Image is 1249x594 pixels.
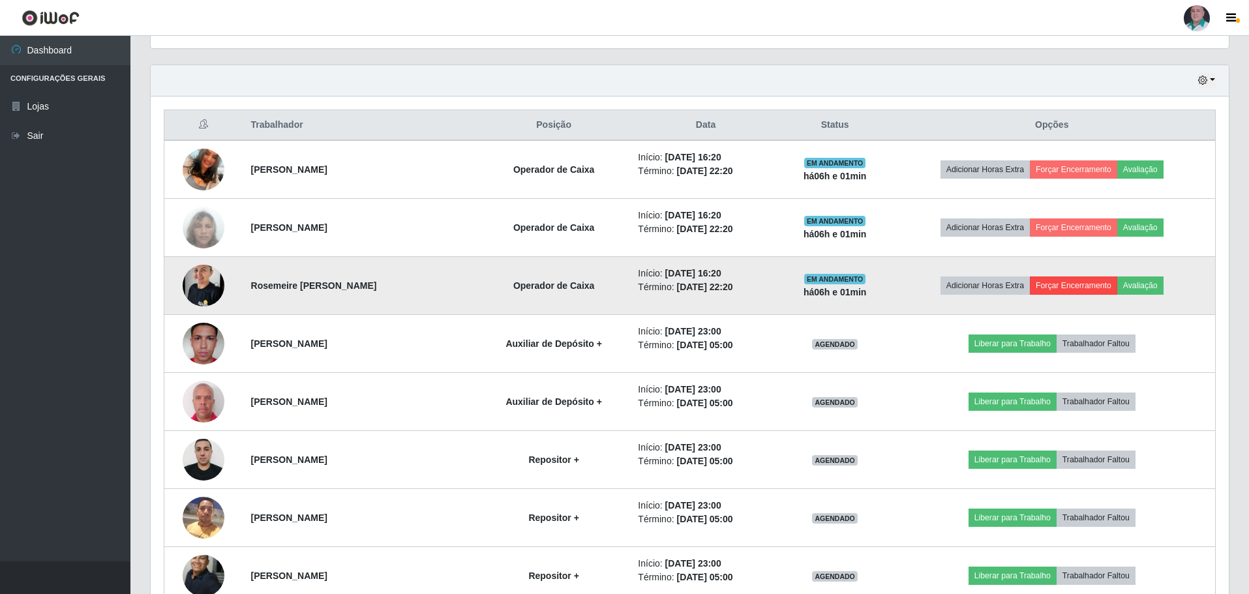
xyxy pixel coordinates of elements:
span: AGENDADO [812,571,858,582]
img: 1650489508767.jpeg [183,190,224,265]
img: CoreUI Logo [22,10,80,26]
li: Início: [638,151,773,164]
img: 1730211202642.jpeg [183,432,224,487]
img: 1738750603268.jpeg [183,490,224,545]
time: [DATE] 23:00 [665,442,721,453]
button: Avaliação [1117,160,1164,179]
button: Avaliação [1117,218,1164,237]
th: Trabalhador [243,110,477,141]
time: [DATE] 05:00 [676,398,732,408]
li: Início: [638,441,773,454]
span: EM ANDAMENTO [804,216,866,226]
time: [DATE] 22:20 [676,166,732,176]
span: AGENDADO [812,455,858,466]
time: [DATE] 23:00 [665,326,721,336]
time: [DATE] 16:20 [665,210,721,220]
button: Adicionar Horas Extra [941,160,1030,179]
span: AGENDADO [812,339,858,349]
strong: há 06 h e 01 min [804,287,867,297]
strong: Rosemeire [PERSON_NAME] [251,280,377,291]
time: [DATE] 05:00 [676,456,732,466]
strong: [PERSON_NAME] [251,164,327,175]
button: Trabalhador Faltou [1057,567,1136,585]
time: [DATE] 16:20 [665,268,721,278]
th: Data [630,110,781,141]
li: Início: [638,209,773,222]
li: Término: [638,164,773,178]
strong: [PERSON_NAME] [251,512,327,523]
strong: [PERSON_NAME] [251,338,327,349]
time: [DATE] 16:20 [665,152,721,162]
li: Início: [638,383,773,396]
strong: Repositor + [528,571,579,581]
time: [DATE] 23:00 [665,500,721,511]
li: Término: [638,222,773,236]
time: [DATE] 22:20 [676,282,732,292]
time: [DATE] 05:00 [676,340,732,350]
strong: Operador de Caixa [513,222,595,233]
strong: [PERSON_NAME] [251,571,327,581]
strong: Repositor + [528,454,579,465]
button: Trabalhador Faltou [1057,334,1136,353]
li: Término: [638,571,773,584]
strong: Operador de Caixa [513,164,595,175]
time: [DATE] 23:00 [665,384,721,394]
strong: há 06 h e 01 min [804,229,867,239]
strong: [PERSON_NAME] [251,396,327,407]
li: Término: [638,396,773,410]
button: Trabalhador Faltou [1057,509,1136,527]
img: 1704989686512.jpeg [183,132,224,207]
button: Forçar Encerramento [1030,218,1117,237]
strong: Repositor + [528,512,579,523]
time: [DATE] 23:00 [665,558,721,569]
strong: há 06 h e 01 min [804,171,867,181]
span: EM ANDAMENTO [804,158,866,168]
button: Liberar para Trabalho [969,334,1057,353]
button: Liberar para Trabalho [969,451,1057,469]
li: Término: [638,280,773,294]
th: Status [781,110,889,141]
button: Trabalhador Faltou [1057,393,1136,411]
strong: Operador de Caixa [513,280,595,291]
button: Liberar para Trabalho [969,509,1057,527]
span: AGENDADO [812,513,858,524]
strong: Auxiliar de Depósito + [505,396,601,407]
li: Término: [638,338,773,352]
strong: [PERSON_NAME] [251,222,327,233]
button: Avaliação [1117,276,1164,295]
span: EM ANDAMENTO [804,274,866,284]
time: [DATE] 22:20 [676,224,732,234]
img: 1739996135764.jpeg [183,258,224,314]
button: Adicionar Horas Extra [941,276,1030,295]
button: Forçar Encerramento [1030,160,1117,179]
button: Liberar para Trabalho [969,567,1057,585]
img: 1749158606538.jpeg [183,378,224,424]
strong: Auxiliar de Depósito + [505,338,601,349]
button: Adicionar Horas Extra [941,218,1030,237]
span: AGENDADO [812,397,858,408]
time: [DATE] 05:00 [676,514,732,524]
img: 1701892819559.jpeg [183,297,224,390]
li: Início: [638,325,773,338]
li: Término: [638,454,773,468]
button: Trabalhador Faltou [1057,451,1136,469]
button: Forçar Encerramento [1030,276,1117,295]
strong: [PERSON_NAME] [251,454,327,465]
li: Início: [638,557,773,571]
time: [DATE] 05:00 [676,572,732,582]
li: Término: [638,512,773,526]
li: Início: [638,267,773,280]
th: Opções [889,110,1216,141]
button: Liberar para Trabalho [969,393,1057,411]
th: Posição [477,110,630,141]
li: Início: [638,499,773,512]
